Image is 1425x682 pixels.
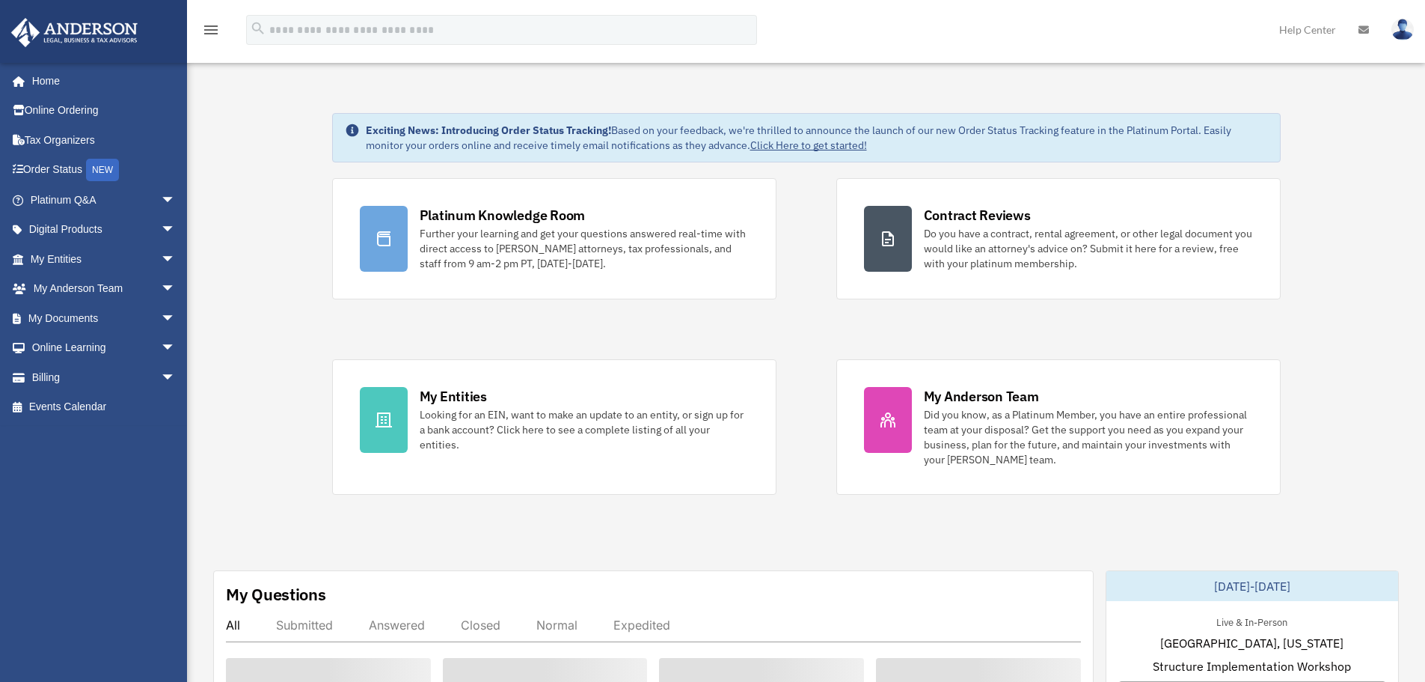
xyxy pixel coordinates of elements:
a: Click Here to get started! [750,138,867,152]
a: Platinum Q&Aarrow_drop_down [10,185,198,215]
div: Do you have a contract, rental agreement, or other legal document you would like an attorney's ad... [924,226,1253,271]
a: My Anderson Teamarrow_drop_down [10,274,198,304]
img: Anderson Advisors Platinum Portal [7,18,142,47]
a: Events Calendar [10,392,198,422]
span: arrow_drop_down [161,333,191,364]
a: Online Learningarrow_drop_down [10,333,198,363]
div: My Anderson Team [924,387,1039,406]
a: Tax Organizers [10,125,198,155]
div: Answered [369,618,425,633]
div: [DATE]-[DATE] [1106,571,1398,601]
a: My Anderson Team Did you know, as a Platinum Member, you have an entire professional team at your... [836,359,1281,495]
span: Structure Implementation Workshop [1153,657,1351,675]
span: [GEOGRAPHIC_DATA], [US_STATE] [1160,634,1343,652]
span: arrow_drop_down [161,185,191,216]
img: User Pic [1391,19,1414,40]
a: My Documentsarrow_drop_down [10,303,198,333]
span: arrow_drop_down [161,274,191,305]
a: Platinum Knowledge Room Further your learning and get your questions answered real-time with dire... [332,178,776,299]
div: Submitted [276,618,333,633]
div: Based on your feedback, we're thrilled to announce the launch of our new Order Status Tracking fe... [366,123,1268,153]
div: All [226,618,240,633]
div: Contract Reviews [924,206,1031,225]
div: Normal [536,618,577,633]
i: search [250,20,266,37]
div: Expedited [613,618,670,633]
a: Order StatusNEW [10,155,198,186]
strong: Exciting News: Introducing Order Status Tracking! [366,124,611,137]
div: Platinum Knowledge Room [420,206,586,225]
i: menu [202,21,220,39]
div: NEW [86,159,119,181]
div: My Entities [420,387,487,406]
div: Live & In-Person [1204,613,1299,629]
a: Home [10,66,191,96]
span: arrow_drop_down [161,362,191,393]
span: arrow_drop_down [161,303,191,334]
div: Closed [461,618,500,633]
div: My Questions [226,583,326,606]
div: Further your learning and get your questions answered real-time with direct access to [PERSON_NAM... [420,226,749,271]
a: Billingarrow_drop_down [10,362,198,392]
a: menu [202,26,220,39]
a: Online Ordering [10,96,198,126]
a: My Entitiesarrow_drop_down [10,244,198,274]
a: My Entities Looking for an EIN, want to make an update to an entity, or sign up for a bank accoun... [332,359,776,495]
div: Did you know, as a Platinum Member, you have an entire professional team at your disposal? Get th... [924,407,1253,467]
a: Digital Productsarrow_drop_down [10,215,198,245]
div: Looking for an EIN, want to make an update to an entity, or sign up for a bank account? Click her... [420,407,749,452]
a: Contract Reviews Do you have a contract, rental agreement, or other legal document you would like... [836,178,1281,299]
span: arrow_drop_down [161,244,191,275]
span: arrow_drop_down [161,215,191,246]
